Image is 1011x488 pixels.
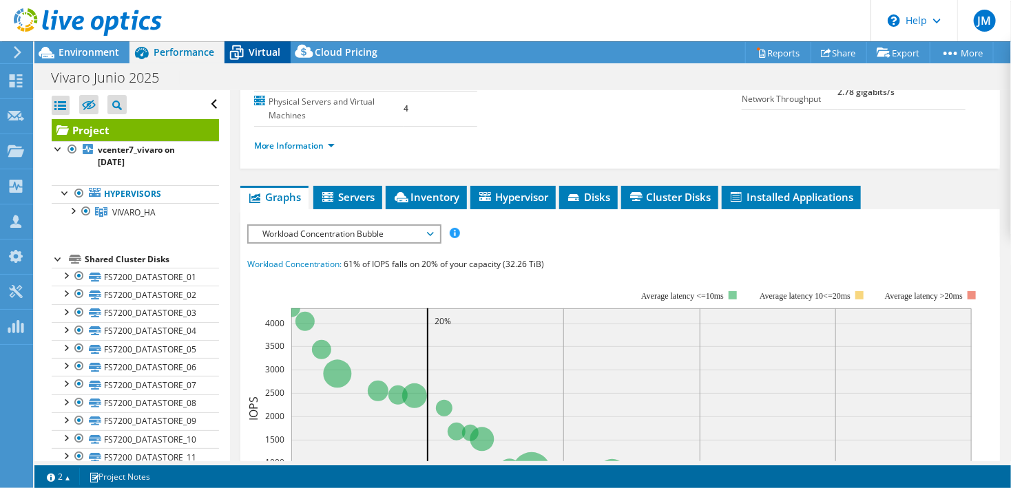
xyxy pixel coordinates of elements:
[52,340,219,358] a: FS7200_DATASTORE_05
[52,185,219,203] a: Hypervisors
[247,258,342,270] span: Workload Concentration:
[930,42,994,63] a: More
[52,430,219,448] a: FS7200_DATASTORE_10
[477,190,549,204] span: Hypervisor
[745,42,811,63] a: Reports
[866,42,930,63] a: Export
[52,358,219,376] a: FS7200_DATASTORE_06
[247,190,302,204] span: Graphs
[52,448,219,466] a: FS7200_DATASTORE_11
[435,315,451,327] text: 20%
[265,317,284,329] text: 4000
[52,376,219,394] a: FS7200_DATASTORE_07
[404,103,408,114] b: 4
[246,396,261,421] text: IOPS
[888,14,900,27] svg: \n
[393,190,460,204] span: Inventory
[265,410,284,422] text: 2000
[760,291,851,301] tspan: Average latency 10<=20ms
[566,190,611,204] span: Disks
[974,10,996,32] span: JM
[154,45,214,59] span: Performance
[265,363,284,375] text: 3000
[98,144,175,168] b: vcenter7_vivaro on [DATE]
[254,140,335,151] a: More Information
[79,468,160,485] a: Project Notes
[315,45,377,59] span: Cloud Pricing
[256,226,432,242] span: Workload Concentration Bubble
[52,119,219,141] a: Project
[742,78,837,106] label: Peak Aggregate Network Throughput
[811,42,867,63] a: Share
[265,434,284,445] text: 1500
[628,190,711,204] span: Cluster Disks
[52,304,219,322] a: FS7200_DATASTORE_03
[52,286,219,304] a: FS7200_DATASTORE_02
[641,291,724,301] tspan: Average latency <=10ms
[320,190,375,204] span: Servers
[59,45,119,59] span: Environment
[45,70,180,85] h1: Vivaro Junio 2025
[265,456,284,468] text: 1000
[265,340,284,352] text: 3500
[254,95,404,123] label: Physical Servers and Virtual Machines
[85,251,219,268] div: Shared Cluster Disks
[37,468,80,485] a: 2
[52,203,219,221] a: VIVARO_HA
[112,206,156,218] span: VIVARO_HA
[52,412,219,430] a: FS7200_DATASTORE_09
[884,291,962,301] text: Average latency >20ms
[52,141,219,171] a: vcenter7_vivaro on [DATE]
[729,190,854,204] span: Installed Applications
[344,258,545,270] span: 61% of IOPS falls on 20% of your capacity (32.26 TiB)
[52,394,219,412] a: FS7200_DATASTORE_08
[265,387,284,399] text: 2500
[52,322,219,340] a: FS7200_DATASTORE_04
[249,45,280,59] span: Virtual
[837,86,895,98] b: 2.78 gigabits/s
[52,268,219,286] a: FS7200_DATASTORE_01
